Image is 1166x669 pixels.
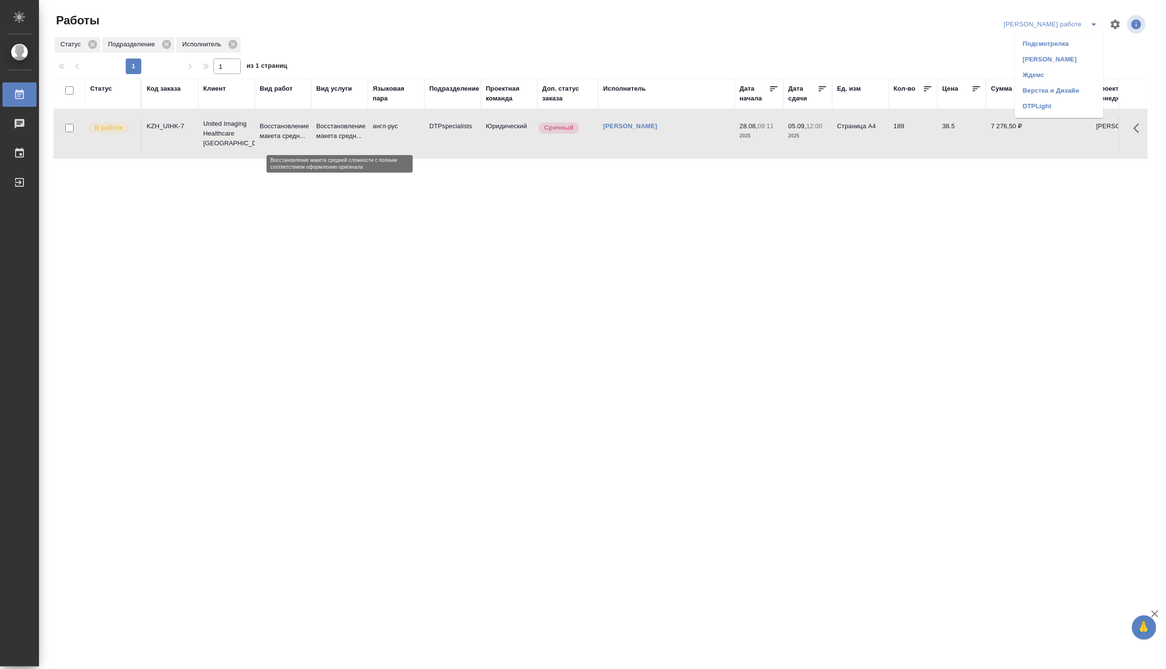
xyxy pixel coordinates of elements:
[837,84,861,94] div: Ед. изм
[603,84,646,94] div: Исполнитель
[1015,83,1103,98] li: Верстка и Дизайн
[991,84,1012,94] div: Сумма
[1015,67,1103,83] li: Ждемс
[316,84,352,94] div: Вид услуги
[1015,36,1103,52] li: Подсмотрелка
[54,13,99,28] span: Работы
[90,84,112,94] div: Статус
[176,37,241,53] div: Исполнитель
[937,117,986,151] td: 38.5
[542,84,593,103] div: Доп. статус заказа
[942,84,958,94] div: Цена
[1015,98,1103,114] li: DTPLight
[481,117,537,151] td: Юридический
[247,60,287,74] span: из 1 страниц
[316,121,363,141] p: Восстановление макета средн...
[182,39,225,49] p: Исполнитель
[429,84,479,94] div: Подразделение
[368,117,424,151] td: англ-рус
[424,117,481,151] td: DTPspecialists
[788,131,827,141] p: 2025
[1127,15,1147,34] span: Посмотреть информацию
[544,123,573,133] p: Срочный
[832,117,889,151] td: Страница А4
[147,121,193,131] div: KZH_UIHK-7
[486,84,533,103] div: Проектная команда
[894,84,916,94] div: Кол-во
[740,84,769,103] div: Дата начала
[788,84,818,103] div: Дата сдачи
[1015,52,1103,67] li: [PERSON_NAME]
[788,122,806,130] p: 05.09,
[203,84,226,94] div: Клиент
[60,39,84,49] p: Статус
[1091,117,1148,151] td: [PERSON_NAME]
[373,84,420,103] div: Языковая пара
[55,37,100,53] div: Статус
[147,84,181,94] div: Код заказа
[1128,117,1151,140] button: Здесь прячутся важные кнопки
[260,121,306,141] p: Восстановление макета средн...
[986,117,1035,151] td: 7 276,50 ₽
[889,117,937,151] td: 189
[758,122,774,130] p: 09:11
[260,84,293,94] div: Вид работ
[1136,617,1152,638] span: 🙏
[95,123,123,133] p: В работе
[740,122,758,130] p: 28.08,
[203,119,250,148] p: United Imaging Healthcare [GEOGRAPHIC_DATA]
[740,131,779,141] p: 2025
[102,37,174,53] div: Подразделение
[1104,13,1127,36] span: Настроить таблицу
[1132,615,1156,640] button: 🙏
[88,121,136,135] div: Исполнитель выполняет работу
[603,122,657,130] a: [PERSON_NAME]
[806,122,822,130] p: 12:00
[108,39,158,49] p: Подразделение
[1001,17,1104,32] div: split button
